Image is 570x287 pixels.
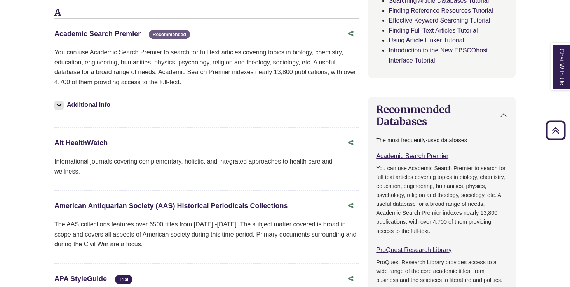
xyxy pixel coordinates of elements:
[54,202,288,210] a: American Antiquarian Society (AAS) Historical Periodicals Collections
[376,164,507,235] p: You can use Academic Search Premier to search for full text articles covering topics in biology, ...
[343,198,359,213] button: Share this database
[54,7,359,19] h3: A
[389,27,478,34] a: Finding Full Text Articles Tutorial
[368,97,515,134] button: Recommended Databases
[376,153,448,159] a: Academic Search Premier
[54,30,141,38] a: Academic Search Premier
[389,47,488,64] a: Introduction to the New EBSCOhost Interface Tutorial
[376,247,451,253] a: ProQuest Research Library
[54,157,359,176] p: International journals covering complementary, holistic, and integrated approaches to health care...
[389,37,464,43] a: Using Article Linker Tutorial
[389,17,490,24] a: Effective Keyword Searching Tutorial
[389,7,493,14] a: Finding Reference Resources Tutorial
[343,271,359,286] button: Share this database
[149,30,190,39] span: Recommended
[54,219,359,249] p: The AAS collections features over 6500 titles from [DATE] -[DATE]. The subject matter covered is ...
[115,275,132,284] span: Trial
[54,139,108,147] a: Alt HealthWatch
[376,136,507,145] p: The most frequently-used databases
[543,125,568,136] a: Back to Top
[54,275,107,283] a: APA StyleGuide
[54,47,359,87] p: You can use Academic Search Premier to search for full text articles covering topics in biology, ...
[343,136,359,150] button: Share this database
[343,26,359,41] button: Share this database
[54,99,113,110] button: Additional Info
